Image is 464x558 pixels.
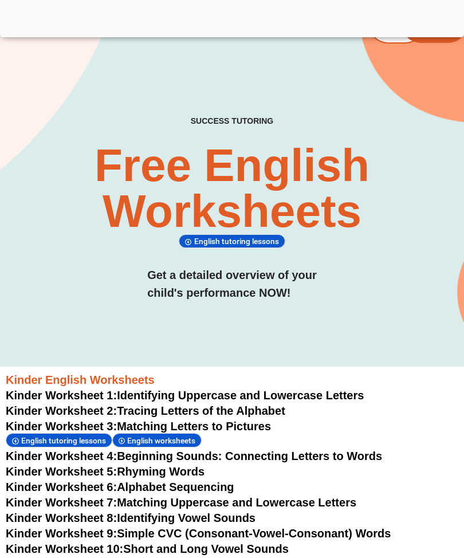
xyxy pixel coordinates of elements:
[21,436,109,445] span: English tutoring lessons
[6,420,117,433] span: Kinder Worksheet 3:
[6,465,205,478] a: Kinder Worksheet 5:Rhyming Words
[94,143,369,234] h2: Free English Worksheets​
[127,436,199,445] span: English worksheets
[170,116,294,126] h4: SUCCESS TUTORING​
[6,527,391,540] a: Kinder Worksheet 9:Simple CVC (Consonant-Vowel-Consonant) Words
[6,481,117,493] span: Kinder Worksheet 6:
[6,512,117,524] span: Kinder Worksheet 8:
[6,527,117,540] span: Kinder Worksheet 9:
[6,512,255,524] a: Kinder Worksheet 8:Identifying Vowel Sounds
[6,450,382,462] a: Kinder Worksheet 4:Beginning Sounds: Connecting Letters to Words
[6,420,271,433] a: Kinder Worksheet 3:Matching Letters to Pictures
[147,266,317,302] h3: Get a detailed overview of your child's performance NOW!
[179,234,285,249] div: English tutoring lessons
[6,465,117,478] span: Kinder Worksheet 5:
[6,481,234,493] a: Kinder Worksheet 6:Alphabet Sequencing
[6,389,117,402] span: Kinder Worksheet 1:
[6,496,356,509] a: Kinder Worksheet 7:Matching Uppercase and Lowercase Letters
[6,404,117,417] span: Kinder Worksheet 2:
[6,543,289,555] a: Kinder Worksheet 10:Short and Long Vowel Sounds
[6,372,458,387] h3: Kinder English Worksheets
[112,433,202,447] div: English worksheets
[6,543,123,555] span: Kinder Worksheet 10:
[194,237,282,246] span: English tutoring lessons
[6,433,112,447] div: English tutoring lessons
[6,404,285,417] a: Kinder Worksheet 2:Tracing Letters of the Alphabet
[6,450,117,462] span: Kinder Worksheet 4:
[6,389,364,402] a: Kinder Worksheet 1:Identifying Uppercase and Lowercase Letters
[6,496,117,509] span: Kinder Worksheet 7:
